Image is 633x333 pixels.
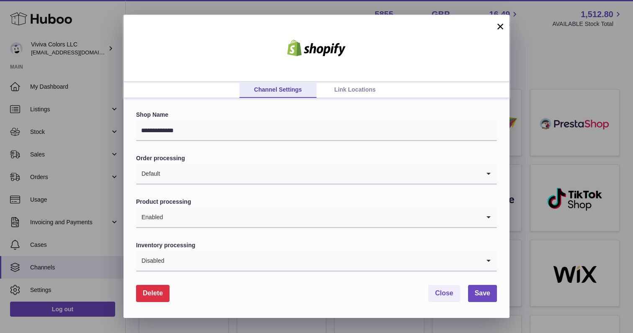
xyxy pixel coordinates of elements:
button: × [495,21,505,31]
label: Order processing [136,154,497,162]
div: Search for option [136,164,497,184]
input: Search for option [165,251,480,271]
label: Product processing [136,198,497,206]
input: Search for option [160,164,480,184]
a: Channel Settings [239,82,316,98]
button: Delete [136,285,170,302]
button: Close [428,285,460,302]
label: Inventory processing [136,241,497,249]
span: Default [136,164,160,184]
input: Search for option [163,208,480,227]
img: shopify [281,40,352,56]
div: Search for option [136,208,497,228]
span: Disabled [136,251,165,271]
span: Enabled [136,208,163,227]
button: Save [468,285,497,302]
label: Shop Name [136,111,497,119]
div: Search for option [136,251,497,272]
span: Close [435,289,453,297]
span: Delete [143,289,163,297]
span: Save [475,289,490,297]
a: Link Locations [316,82,394,98]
